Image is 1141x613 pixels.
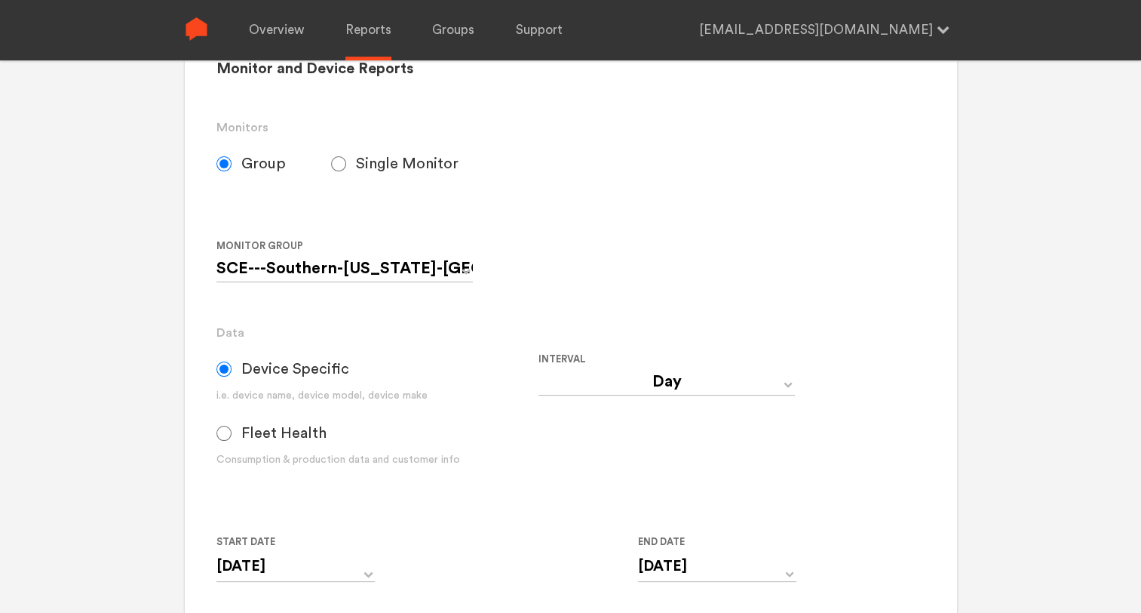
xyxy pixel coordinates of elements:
[216,156,232,171] input: Group
[216,60,925,79] h2: Monitor and Device Reports
[216,452,538,468] div: Consumption & production data and customer info
[216,324,925,342] h3: Data
[216,426,232,441] input: Fleet Health
[331,156,346,171] input: Single Monitor
[356,155,459,173] span: Single Monitor
[216,388,538,404] div: i.e. device name, device model, device make
[185,17,208,41] img: Sense Logo
[216,119,925,137] h3: Monitors
[241,424,327,442] span: Fleet Health
[216,362,232,377] input: Device Specific
[241,360,349,378] span: Device Specific
[638,533,784,551] label: End Date
[216,237,478,255] label: Monitor Group
[216,533,363,551] label: Start Date
[241,155,286,173] span: Group
[538,350,848,368] label: Interval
